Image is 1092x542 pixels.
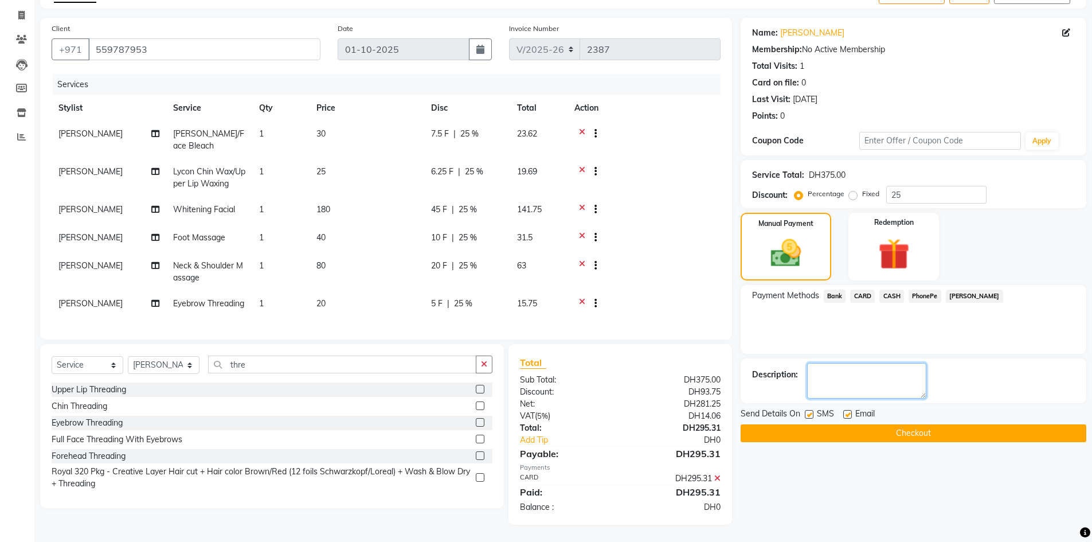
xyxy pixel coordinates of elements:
label: Client [52,24,70,34]
th: Service [166,95,252,121]
span: 10 F [431,232,447,244]
div: Membership: [752,44,802,56]
span: 1 [259,166,264,177]
span: 25 % [460,128,479,140]
span: 30 [316,128,326,139]
div: Services [53,74,729,95]
th: Action [567,95,721,121]
div: DH281.25 [620,398,729,410]
span: 141.75 [517,204,542,215]
span: VAT [520,411,535,421]
div: DH295.31 [620,473,729,485]
span: 20 [316,298,326,309]
label: Invoice Number [509,24,559,34]
div: CARD [511,473,620,485]
div: Balance : [511,501,620,513]
span: 25 [316,166,326,177]
div: DH375.00 [620,374,729,386]
span: [PERSON_NAME] [58,298,123,309]
a: [PERSON_NAME] [780,27,844,39]
span: 25 % [459,204,477,216]
img: _cash.svg [761,236,811,271]
div: Service Total: [752,169,804,181]
span: 25 % [459,260,477,272]
button: Apply [1026,132,1058,150]
span: 25 % [459,232,477,244]
span: | [452,204,454,216]
div: Net: [511,398,620,410]
div: Last Visit: [752,93,790,106]
span: | [452,232,454,244]
span: [PERSON_NAME]/Face Bleach [173,128,244,151]
div: Paid: [511,485,620,499]
input: Search or Scan [208,356,476,373]
th: Price [310,95,424,121]
span: [PERSON_NAME] [58,260,123,271]
span: 20 F [431,260,447,272]
span: [PERSON_NAME] [58,232,123,243]
div: Royal 320 Pkg - Creative Layer Hair cut + Hair color Brown/Red (12 foils Schwarzkopf/Loreal) + Wa... [52,466,471,490]
span: SMS [817,408,834,422]
span: 31.5 [517,232,533,243]
span: [PERSON_NAME] [58,166,123,177]
span: Foot Massage [173,232,225,243]
span: Bank [824,290,846,303]
span: | [447,298,449,310]
span: 25 % [465,166,483,178]
div: Total Visits: [752,60,797,72]
input: Enter Offer / Coupon Code [859,132,1021,150]
div: DH14.06 [620,410,729,422]
span: | [452,260,454,272]
button: Checkout [741,424,1086,442]
div: Card on file: [752,77,799,89]
span: 1 [259,260,264,271]
span: 7.5 F [431,128,449,140]
div: Sub Total: [511,374,620,386]
span: 1 [259,204,264,215]
span: [PERSON_NAME] [58,204,123,215]
div: Upper Lip Threading [52,384,126,396]
div: DH0 [620,501,729,513]
span: CASH [879,290,904,303]
span: 40 [316,232,326,243]
div: Coupon Code [752,135,860,147]
div: 1 [800,60,804,72]
span: 15.75 [517,298,537,309]
span: PhonePe [909,290,941,303]
span: Lycon Chin Wax/Upper Lip Waxing [173,166,245,189]
div: Payable: [511,447,620,461]
div: DH375.00 [809,169,846,181]
div: Points: [752,110,778,122]
div: Forehead Threading [52,450,126,462]
span: 25 % [454,298,472,310]
span: 5% [537,411,548,420]
label: Percentage [808,189,844,199]
div: 0 [780,110,785,122]
div: No Active Membership [752,44,1075,56]
span: Total [520,357,546,369]
span: Email [855,408,875,422]
span: 5 F [431,298,443,310]
label: Fixed [862,189,879,199]
div: Chin Threading [52,400,107,412]
div: Payments [520,463,720,473]
th: Total [510,95,567,121]
div: Eyebrow Threading [52,417,123,429]
div: DH295.31 [620,447,729,461]
label: Manual Payment [758,219,813,229]
span: Payment Methods [752,290,819,302]
span: 80 [316,260,326,271]
span: 45 F [431,204,447,216]
span: | [458,166,460,178]
th: Disc [424,95,510,121]
div: Discount: [752,189,788,201]
span: 180 [316,204,330,215]
span: Whitening Facial [173,204,235,215]
label: Date [338,24,353,34]
span: 1 [259,298,264,309]
span: 1 [259,128,264,139]
button: +971 [52,38,89,60]
span: 23.62 [517,128,537,139]
div: DH0 [639,434,729,446]
div: [DATE] [793,93,817,106]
